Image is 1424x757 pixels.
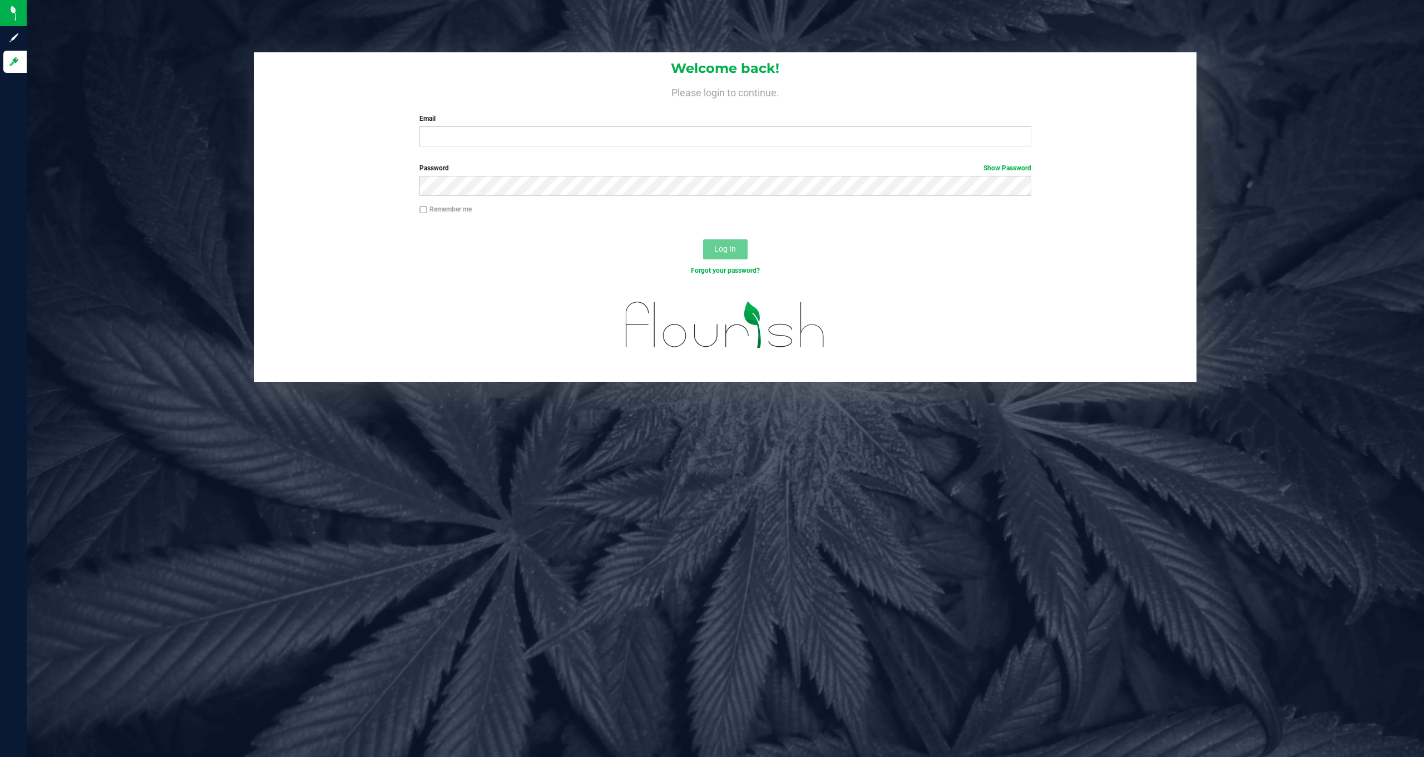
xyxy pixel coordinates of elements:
img: flourish_logo.svg [607,287,843,363]
label: Email [419,114,1031,124]
h1: Welcome back! [254,61,1197,76]
a: Forgot your password? [691,267,760,274]
label: Remember me [419,204,472,214]
button: Log In [703,239,748,259]
input: Remember me [419,206,427,214]
inline-svg: Sign up [8,32,19,43]
span: Log In [714,244,736,253]
a: Show Password [983,164,1031,172]
span: Password [419,164,449,172]
h4: Please login to continue. [254,85,1197,98]
inline-svg: Log in [8,56,19,67]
